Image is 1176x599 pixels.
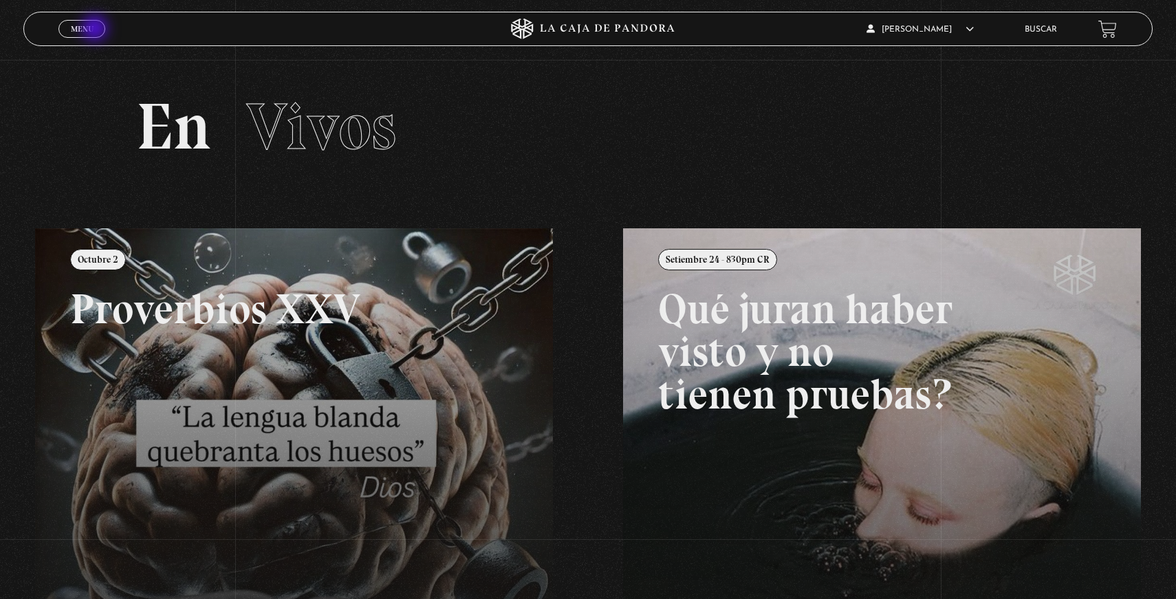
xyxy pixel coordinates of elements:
h2: En [136,94,1039,160]
a: Buscar [1025,25,1057,34]
span: Vivos [246,87,396,166]
span: Cerrar [66,36,98,46]
span: Menu [71,25,94,33]
span: [PERSON_NAME] [867,25,974,34]
a: View your shopping cart [1098,20,1117,39]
